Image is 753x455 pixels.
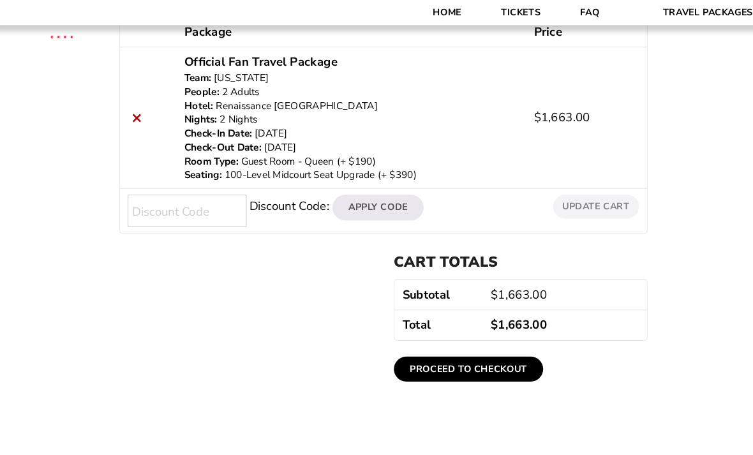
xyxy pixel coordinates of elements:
[130,188,244,220] input: Discount Code
[514,17,631,45] th: Price
[184,96,507,109] p: Renaissance [GEOGRAPHIC_DATA]
[387,345,531,369] a: Proceed to checkout
[184,82,507,96] p: 2 Adults
[481,306,535,322] bdi: 1,663.00
[327,188,415,213] button: Apply Code
[177,17,514,45] th: Package
[481,277,535,292] bdi: 1,663.00
[387,271,473,299] th: Subtotal
[184,163,507,176] p: 100-Level Midcourt Seat Upgrade (+ $390)
[522,106,529,121] span: $
[184,82,218,96] dt: People:
[184,96,212,109] dt: Hotel:
[184,123,507,136] p: [DATE]
[184,109,216,123] dt: Nights:
[387,245,632,262] h2: Cart totals
[184,109,507,123] p: 2 Nights
[247,191,324,207] label: Discount Code:
[184,163,221,176] dt: Seating:
[481,277,488,292] span: $
[184,123,250,136] dt: Check-In Date:
[38,6,94,62] img: CBS Sports Thanksgiving Classic
[184,69,211,82] dt: Team:
[184,149,237,163] dt: Room Type:
[184,136,507,149] p: [DATE]
[541,188,623,211] button: Update cart
[184,149,507,163] p: Guest Room - Queen (+ $190)
[184,136,259,149] dt: Check-Out Date:
[481,306,488,322] span: $
[522,106,576,121] bdi: 1,663.00
[184,69,507,82] p: [US_STATE]
[184,52,332,69] a: Official Fan Travel Package
[387,299,473,329] th: Total
[130,105,147,123] a: Remove this item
